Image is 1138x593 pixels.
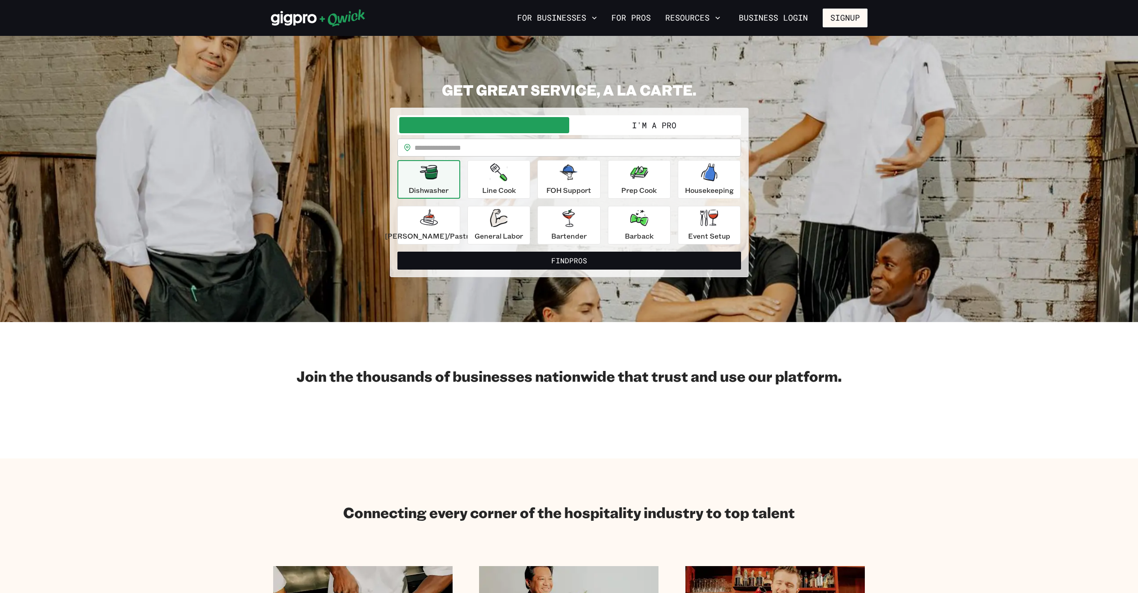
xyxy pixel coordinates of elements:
p: Dishwasher [409,185,449,196]
button: FindPros [397,252,741,270]
h2: Connecting every corner of the hospitality industry to top talent [343,503,795,521]
p: FOH Support [546,185,591,196]
button: FOH Support [537,160,600,199]
button: Dishwasher [397,160,460,199]
button: Line Cook [467,160,530,199]
p: Event Setup [688,231,730,241]
a: Business Login [731,9,815,27]
p: General Labor [475,231,523,241]
button: Event Setup [678,206,741,244]
a: For Pros [608,10,654,26]
button: Prep Cook [608,160,671,199]
h2: Join the thousands of businesses nationwide that trust and use our platform. [271,367,868,385]
button: For Businesses [514,10,601,26]
p: Barback [625,231,654,241]
p: [PERSON_NAME]/Pastry [385,231,473,241]
p: Bartender [551,231,587,241]
button: [PERSON_NAME]/Pastry [397,206,460,244]
button: Bartender [537,206,600,244]
button: I'm a Pro [569,117,739,133]
button: Housekeeping [678,160,741,199]
button: Barback [608,206,671,244]
p: Line Cook [482,185,516,196]
button: General Labor [467,206,530,244]
button: I'm a Business [399,117,569,133]
p: Prep Cook [621,185,657,196]
p: Housekeeping [685,185,734,196]
button: Resources [662,10,724,26]
button: Signup [823,9,868,27]
h2: GET GREAT SERVICE, A LA CARTE. [390,81,749,99]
